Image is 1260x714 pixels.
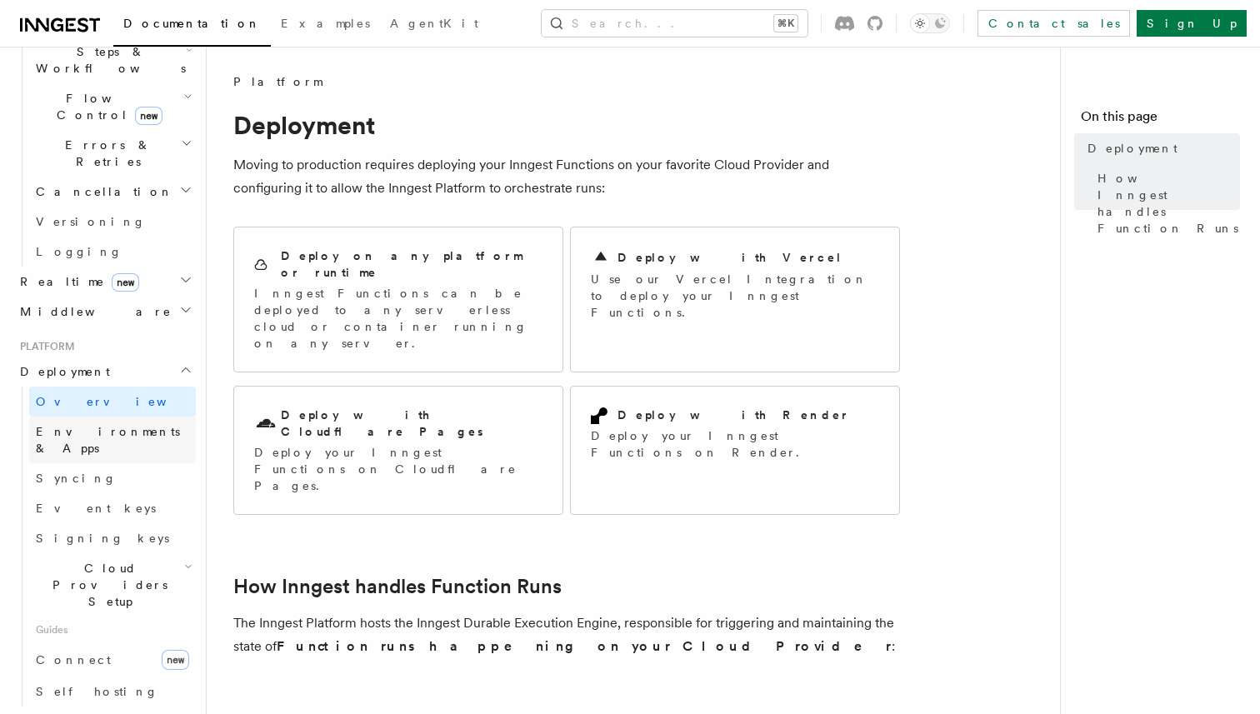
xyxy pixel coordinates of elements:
a: How Inngest handles Function Runs [233,575,562,598]
button: Deployment [13,357,196,387]
span: Errors & Retries [29,137,181,170]
span: Overview [36,395,207,408]
span: Examples [281,17,370,30]
h1: Deployment [233,110,900,140]
span: Connect [36,653,111,667]
a: Overview [29,387,196,417]
p: Inngest Functions can be deployed to any serverless cloud or container running on any server. [254,285,542,352]
h2: Deploy with Cloudflare Pages [281,407,542,440]
a: AgentKit [380,5,488,45]
span: Versioning [36,215,146,228]
h2: Deploy with Vercel [617,249,842,266]
strong: Function runs happening on your Cloud Provider [277,638,892,654]
a: Deploy with Cloudflare PagesDeploy your Inngest Functions on Cloudflare Pages. [233,386,563,515]
div: Deployment [13,387,196,707]
p: The Inngest Platform hosts the Inngest Durable Execution Engine, responsible for triggering and m... [233,612,900,658]
a: Examples [271,5,380,45]
a: How Inngest handles Function Runs [1091,163,1240,243]
span: new [135,107,162,125]
a: Contact sales [977,10,1130,37]
span: Syncing [36,472,117,485]
a: Self hosting [29,677,196,707]
p: Use our Vercel Integration to deploy your Inngest Functions. [591,271,879,321]
span: new [112,273,139,292]
span: Steps & Workflows [29,43,186,77]
span: AgentKit [390,17,478,30]
div: Inngest Functions [13,7,196,267]
a: Deploy with RenderDeploy your Inngest Functions on Render. [570,386,900,515]
span: Documentation [123,17,261,30]
button: Toggle dark mode [910,13,950,33]
button: Realtimenew [13,267,196,297]
a: Event keys [29,493,196,523]
a: Documentation [113,5,271,47]
span: Cancellation [29,183,173,200]
p: Moving to production requires deploying your Inngest Functions on your favorite Cloud Provider an... [233,153,900,200]
a: Environments & Apps [29,417,196,463]
button: Flow Controlnew [29,83,196,130]
span: new [162,650,189,670]
button: Errors & Retries [29,130,196,177]
button: Cloud Providers Setup [29,553,196,617]
a: Syncing [29,463,196,493]
a: Deploy on any platform or runtimeInngest Functions can be deployed to any serverless cloud or con... [233,227,563,372]
button: Steps & Workflows [29,37,196,83]
a: Sign Up [1137,10,1247,37]
span: Deployment [13,363,110,380]
span: Guides [29,617,196,643]
span: Platform [233,73,322,90]
span: Deployment [1087,140,1177,157]
span: Self hosting [36,685,158,698]
button: Middleware [13,297,196,327]
kbd: ⌘K [774,15,797,32]
span: Logging [36,245,122,258]
a: Logging [29,237,196,267]
a: Versioning [29,207,196,237]
h2: Deploy with Render [617,407,850,423]
svg: Cloudflare [254,412,277,436]
span: How Inngest handles Function Runs [1097,170,1240,237]
button: Search...⌘K [542,10,807,37]
span: Platform [13,340,75,353]
span: Realtime [13,273,139,290]
span: Environments & Apps [36,425,180,455]
a: Signing keys [29,523,196,553]
span: Flow Control [29,90,183,123]
p: Deploy your Inngest Functions on Render. [591,427,879,461]
span: Cloud Providers Setup [29,560,184,610]
h2: Deploy on any platform or runtime [281,247,542,281]
span: Event keys [36,502,156,515]
button: Cancellation [29,177,196,207]
a: Connectnew [29,643,196,677]
p: Deploy your Inngest Functions on Cloudflare Pages. [254,444,542,494]
span: Signing keys [36,532,169,545]
h4: On this page [1081,107,1240,133]
a: Deploy with VercelUse our Vercel Integration to deploy your Inngest Functions. [570,227,900,372]
span: Middleware [13,303,172,320]
a: Deployment [1081,133,1240,163]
